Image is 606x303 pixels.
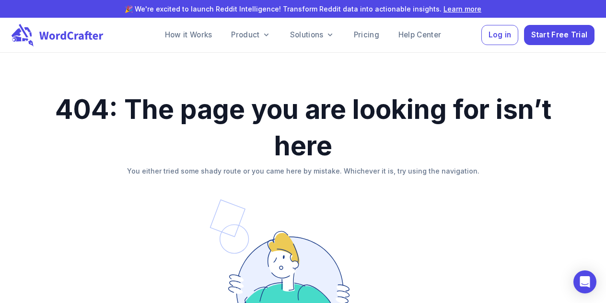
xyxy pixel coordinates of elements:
[524,25,594,46] button: Start Free Trial
[27,166,579,176] h6: You either tried some shady route or you came here by mistake. Whichever it is, try using the nav...
[157,25,220,45] a: How it Works
[15,4,591,14] p: 🎉 We're excited to launch Reddit Intelligence! Transform Reddit data into actionable insights.
[489,29,512,42] span: Log in
[391,25,449,45] a: Help Center
[443,5,481,13] a: Learn more
[531,29,588,42] span: Start Free Trial
[346,25,387,45] a: Pricing
[573,270,596,293] div: Open Intercom Messenger
[481,25,518,46] button: Log in
[282,25,342,45] a: Solutions
[27,91,579,164] h1: 404: The page you are looking for isn’t here
[223,25,278,45] a: Product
